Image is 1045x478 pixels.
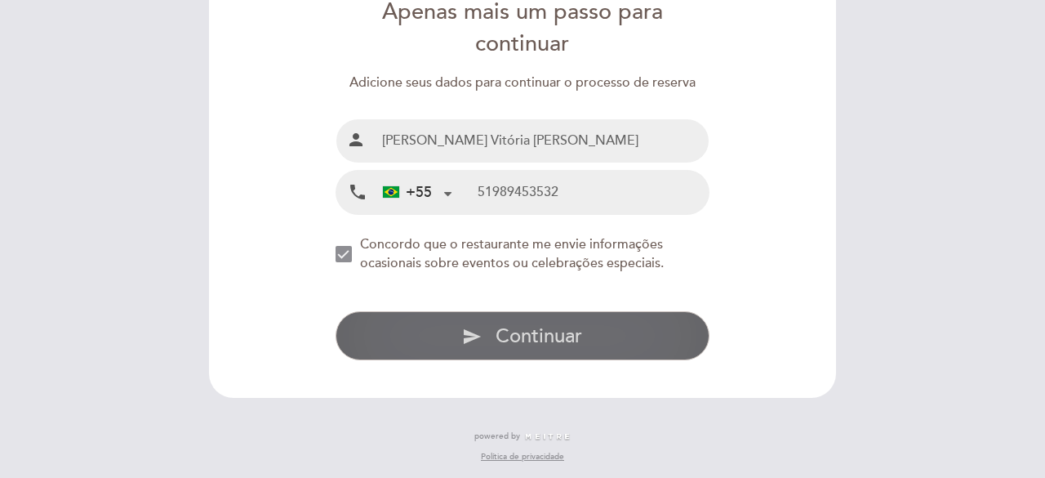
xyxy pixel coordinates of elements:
input: Telefone celular [478,171,709,214]
div: Adicione seus dados para continuar o processo de reserva [336,74,710,92]
div: +55 [383,182,432,203]
a: powered by [474,431,571,442]
span: Continuar [496,324,582,348]
button: send Continuar [336,311,710,360]
i: person [346,130,366,150]
span: Concordo que o restaurante me envie informações ocasionais sobre eventos ou celebrações especiais. [360,236,664,271]
img: MEITRE [524,433,571,441]
i: local_phone [348,182,367,203]
input: Nombre e Sobrenome [376,119,709,163]
a: Política de privacidade [481,451,564,462]
span: powered by [474,431,520,442]
i: send [462,327,482,346]
md-checkbox: NEW_MODAL_AGREE_RESTAURANT_SEND_OCCASIONAL_INFO [336,235,710,273]
div: Brazil (Brasil): +55 [376,172,458,213]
